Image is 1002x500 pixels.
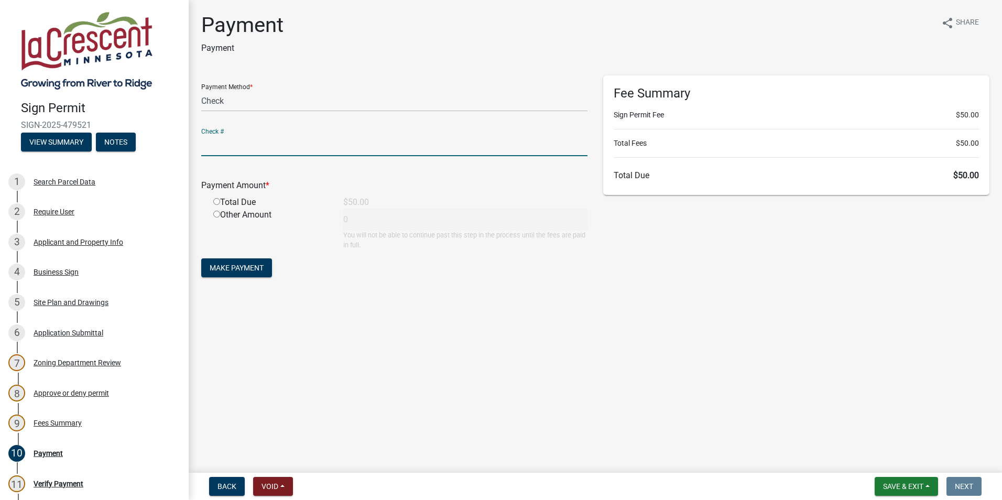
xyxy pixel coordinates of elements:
[34,329,103,336] div: Application Submittal
[8,415,25,431] div: 9
[933,13,987,33] button: shareShare
[34,480,83,487] div: Verify Payment
[956,17,979,29] span: Share
[8,445,25,462] div: 10
[8,264,25,280] div: 4
[614,110,979,121] li: Sign Permit Fee
[614,138,979,149] li: Total Fees
[614,86,979,101] h6: Fee Summary
[34,389,109,397] div: Approve or deny permit
[8,475,25,492] div: 11
[21,11,153,90] img: City of La Crescent, Minnesota
[34,359,121,366] div: Zoning Department Review
[253,477,293,496] button: Void
[21,101,180,116] h4: Sign Permit
[953,170,979,180] span: $50.00
[955,482,973,491] span: Next
[201,13,284,38] h1: Payment
[34,299,108,306] div: Site Plan and Drawings
[210,264,264,272] span: Make Payment
[205,196,335,209] div: Total Due
[217,482,236,491] span: Back
[96,133,136,151] button: Notes
[956,138,979,149] span: $50.00
[8,324,25,341] div: 6
[34,268,79,276] div: Business Sign
[201,42,284,55] p: Payment
[8,294,25,311] div: 5
[8,354,25,371] div: 7
[8,173,25,190] div: 1
[209,477,245,496] button: Back
[614,170,979,180] h6: Total Due
[21,138,92,147] wm-modal-confirm: Summary
[8,203,25,220] div: 2
[96,138,136,147] wm-modal-confirm: Notes
[21,133,92,151] button: View Summary
[34,178,95,186] div: Search Parcel Data
[205,209,335,250] div: Other Amount
[34,450,63,457] div: Payment
[262,482,278,491] span: Void
[883,482,923,491] span: Save & Exit
[34,208,74,215] div: Require User
[201,258,272,277] button: Make Payment
[8,234,25,251] div: 3
[34,419,82,427] div: Fees Summary
[941,17,954,29] i: share
[21,120,168,130] span: SIGN-2025-479521
[193,179,595,192] div: Payment Amount
[956,110,979,121] span: $50.00
[34,238,123,246] div: Applicant and Property Info
[8,385,25,401] div: 8
[875,477,938,496] button: Save & Exit
[946,477,982,496] button: Next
